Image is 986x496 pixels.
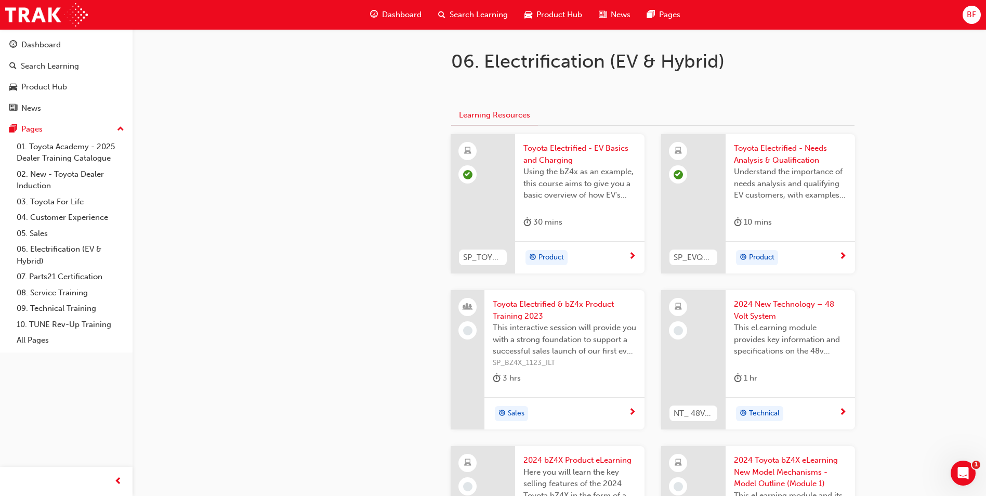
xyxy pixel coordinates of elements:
a: Product Hub [4,77,128,97]
a: SP_TOYBEVBASICS_ELToyota Electrified - EV Basics and ChargingUsing the bZ4x as an example, this c... [451,134,645,273]
span: Product Hub [536,9,582,21]
span: next-icon [628,408,636,417]
a: 06. Electrification (EV & Hybrid) [12,241,128,269]
span: Product [538,252,564,264]
span: learningResourceType_ELEARNING-icon [464,145,471,158]
div: 10 mins [734,216,772,229]
div: 1 hr [734,372,757,385]
span: News [611,9,630,21]
span: BF [967,9,976,21]
span: Toyota Electrified - EV Basics and Charging [523,142,636,166]
a: NT_ 48V MILD HYBRID_0320242024 New Technology – 48 Volt SystemThis eLearning module provides key ... [661,290,855,429]
div: Pages [21,123,43,135]
span: news-icon [9,104,17,113]
span: duration-icon [493,372,501,385]
span: Dashboard [382,9,422,21]
a: News [4,99,128,118]
button: Pages [4,120,128,139]
span: Technical [749,408,780,420]
span: This eLearning module provides key information and specifications on the 48v System associated wi... [734,322,847,357]
span: SP_TOYBEVBASICS_EL [463,252,503,264]
span: car-icon [524,8,532,21]
a: 03. Toyota For Life [12,194,128,210]
button: Learning Resources [451,106,538,126]
button: DashboardSearch LearningProduct HubNews [4,33,128,120]
span: pages-icon [647,8,655,21]
a: 02. New - Toyota Dealer Induction [12,166,128,194]
a: 04. Customer Experience [12,210,128,226]
div: Dashboard [21,39,61,51]
span: Sales [508,408,524,420]
div: Product Hub [21,81,67,93]
span: NT_ 48V MILD HYBRID_032024 [674,408,713,420]
span: Understand the importance of needs analysis and qualifying EV customers, with examples of how to ... [734,166,847,201]
span: learningRecordVerb_NONE-icon [674,326,683,335]
img: Trak [5,3,88,27]
a: 10. TUNE Rev-Up Training [12,317,128,333]
span: search-icon [9,62,17,71]
button: BF [963,6,981,24]
span: news-icon [599,8,607,21]
span: 1 [972,461,980,469]
span: next-icon [628,252,636,262]
a: Toyota Electrified & bZ4x Product Training 2023This interactive session will provide you with a s... [451,290,645,429]
span: target-icon [529,251,536,265]
span: This interactive session will provide you with a strong foundation to support a successful sales ... [493,322,636,357]
span: target-icon [740,407,747,421]
a: search-iconSearch Learning [430,4,516,25]
span: 2024 New Technology – 48 Volt System [734,298,847,322]
span: guage-icon [370,8,378,21]
div: Search Learning [21,60,79,72]
span: Toyota Electrified - Needs Analysis & Qualification [734,142,847,166]
span: duration-icon [734,216,742,229]
span: SP_EVQUALIFICATION_1223 [674,252,713,264]
span: learningResourceType_ELEARNING-icon [675,456,682,470]
iframe: Intercom live chat [951,461,976,486]
span: duration-icon [734,372,742,385]
div: 30 mins [523,216,562,229]
span: 2024 Toyota bZ4X eLearning New Model Mechanisms - Model Outline (Module 1) [734,454,847,490]
span: learningResourceType_ELEARNING-icon [464,456,471,470]
a: car-iconProduct Hub [516,4,590,25]
a: All Pages [12,332,128,348]
a: pages-iconPages [639,4,689,25]
span: people-icon [464,301,471,314]
span: next-icon [839,408,847,417]
span: learningRecordVerb_PASS-icon [674,170,683,179]
span: duration-icon [523,216,531,229]
span: learningRecordVerb_NONE-icon [674,482,683,491]
span: Toyota Electrified & bZ4x Product Training 2023 [493,298,636,322]
a: guage-iconDashboard [362,4,430,25]
span: up-icon [117,123,124,136]
span: target-icon [740,251,747,265]
span: Product [749,252,774,264]
a: 01. Toyota Academy - 2025 Dealer Training Catalogue [12,139,128,166]
span: 2024 bZ4X Product eLearning [523,454,636,466]
span: prev-icon [114,475,122,488]
span: target-icon [498,407,506,421]
span: learningResourceType_ELEARNING-icon [675,145,682,158]
div: News [21,102,41,114]
span: learningResourceType_ELEARNING-icon [675,301,682,314]
span: next-icon [839,252,847,262]
span: Search Learning [450,9,508,21]
a: news-iconNews [590,4,639,25]
span: Using the bZ4x as an example, this course aims to give you a basic overview of how EV's work, how... [523,166,636,201]
span: learningRecordVerb_NONE-icon [463,326,472,335]
span: learningRecordVerb_PASS-icon [463,170,472,179]
a: Search Learning [4,57,128,76]
span: learningRecordVerb_NONE-icon [463,482,472,491]
a: 07. Parts21 Certification [12,269,128,285]
a: SP_EVQUALIFICATION_1223Toyota Electrified - Needs Analysis & QualificationUnderstand the importan... [661,134,855,273]
a: 08. Service Training [12,285,128,301]
span: pages-icon [9,125,17,134]
span: car-icon [9,83,17,92]
a: 05. Sales [12,226,128,242]
span: SP_BZ4X_1123_ILT [493,357,636,369]
span: search-icon [438,8,445,21]
div: 3 hrs [493,372,521,385]
span: Pages [659,9,680,21]
h1: 06. Electrification (EV & Hybrid) [451,50,792,73]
